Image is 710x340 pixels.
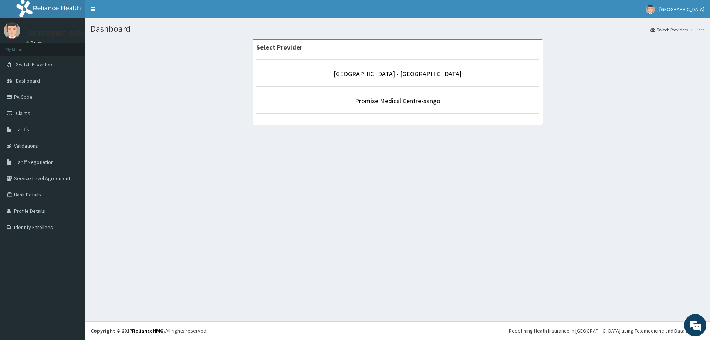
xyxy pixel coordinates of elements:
span: Switch Providers [16,61,54,68]
h1: Dashboard [91,24,704,34]
a: Promise Medical Centre-sango [355,97,440,105]
a: [GEOGRAPHIC_DATA] - [GEOGRAPHIC_DATA] [334,70,461,78]
a: RelianceHMO [132,327,164,334]
img: User Image [4,22,20,39]
span: Claims [16,110,30,117]
p: [GEOGRAPHIC_DATA] [26,30,87,37]
footer: All rights reserved. [85,321,710,340]
a: Switch Providers [650,27,688,33]
strong: Select Provider [256,43,302,51]
div: Redefining Heath Insurance in [GEOGRAPHIC_DATA] using Telemedicine and Data Science! [509,327,704,334]
li: Here [689,27,704,33]
span: Tariff Negotiation [16,159,54,165]
span: Tariffs [16,126,29,133]
span: Dashboard [16,77,40,84]
a: Online [26,40,44,46]
span: [GEOGRAPHIC_DATA] [659,6,704,13]
strong: Copyright © 2017 . [91,327,165,334]
img: User Image [646,5,655,14]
